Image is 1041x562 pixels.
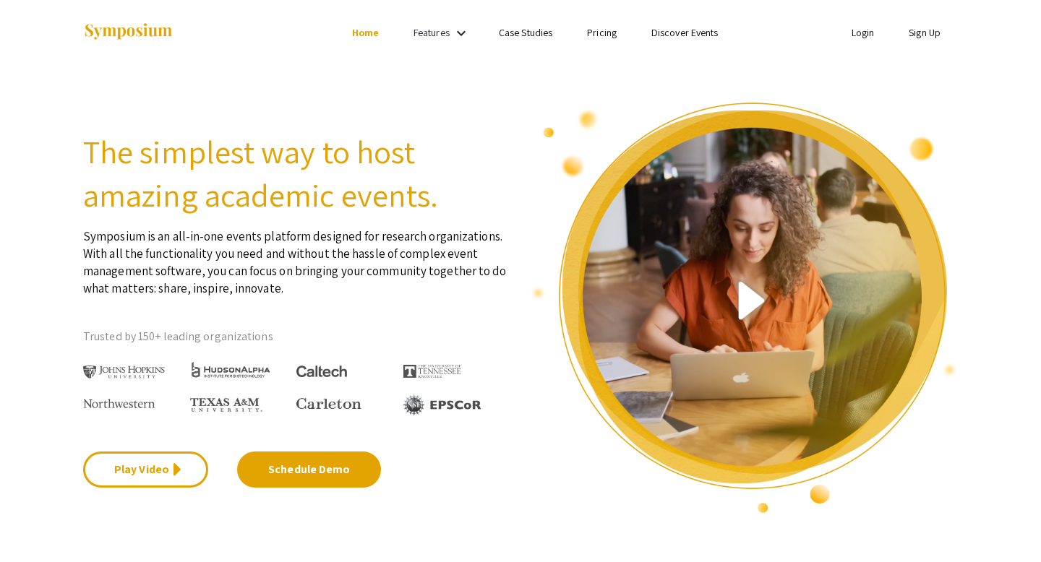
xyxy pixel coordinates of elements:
a: Sign Up [909,26,941,39]
h2: The simplest way to host amazing academic events. [83,130,510,217]
a: Pricing [587,26,617,39]
img: Carleton [296,398,361,410]
img: Symposium by ForagerOne [83,22,173,42]
a: Home [352,26,379,39]
p: Trusted by 150+ leading organizations [83,326,510,347]
img: The University of Tennessee [403,365,461,378]
img: Northwestern [83,399,155,407]
iframe: Chat [11,497,61,551]
a: Play Video [83,451,208,488]
img: EPSCOR [403,394,483,415]
a: Case Studies [499,26,552,39]
p: Symposium is an all-in-one events platform designed for research organizations. With all the func... [83,217,510,297]
a: Login [852,26,875,39]
mat-icon: Expand Features list [453,25,470,42]
a: Discover Events [651,26,719,39]
img: Texas A&M University [190,398,262,412]
img: Johns Hopkins University [83,366,165,379]
a: Features [414,26,450,39]
img: Caltech [296,366,347,378]
img: HudsonAlpha [190,361,272,378]
a: Schedule Demo [237,451,381,488]
img: video overview of Symposium [531,101,958,514]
